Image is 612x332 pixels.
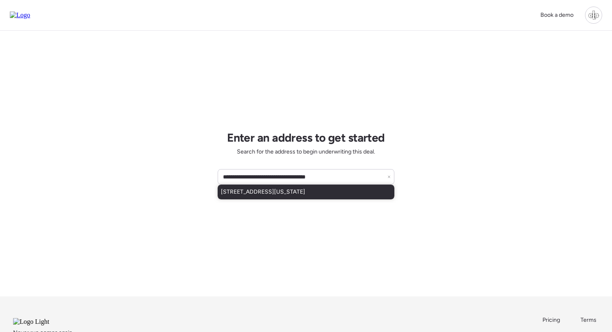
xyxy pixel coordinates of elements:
span: Book a demo [540,11,574,18]
span: Pricing [542,316,560,323]
img: Logo [10,11,30,19]
span: [STREET_ADDRESS][US_STATE] [221,188,305,196]
span: Terms [580,316,596,323]
a: Terms [580,316,599,324]
h1: Enter an address to get started [227,131,385,145]
a: Pricing [542,316,561,324]
span: Search for the address to begin underwriting this deal. [237,148,375,156]
img: Logo Light [13,318,71,325]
